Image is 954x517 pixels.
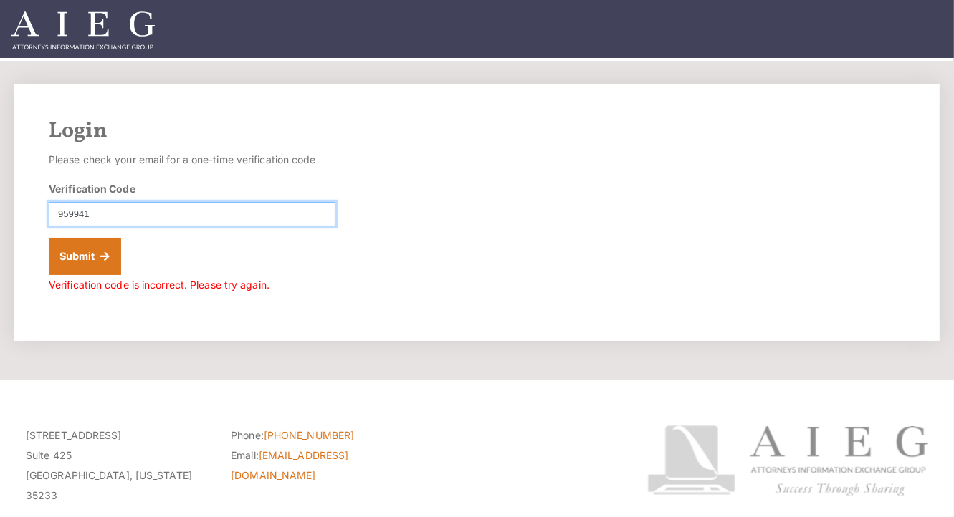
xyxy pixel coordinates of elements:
[49,181,135,196] label: Verification Code
[11,11,155,49] img: Attorneys Information Exchange Group
[49,118,905,144] h2: Login
[264,429,354,441] a: [PHONE_NUMBER]
[231,449,348,481] a: [EMAIL_ADDRESS][DOMAIN_NAME]
[26,425,209,506] p: [STREET_ADDRESS] Suite 425 [GEOGRAPHIC_DATA], [US_STATE] 35233
[231,445,414,485] li: Email:
[231,425,414,445] li: Phone:
[49,150,335,170] p: Please check your email for a one-time verification code
[647,425,928,496] img: Attorneys Information Exchange Group logo
[49,238,121,275] button: Submit
[49,279,269,291] span: Verification code is incorrect. Please try again.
